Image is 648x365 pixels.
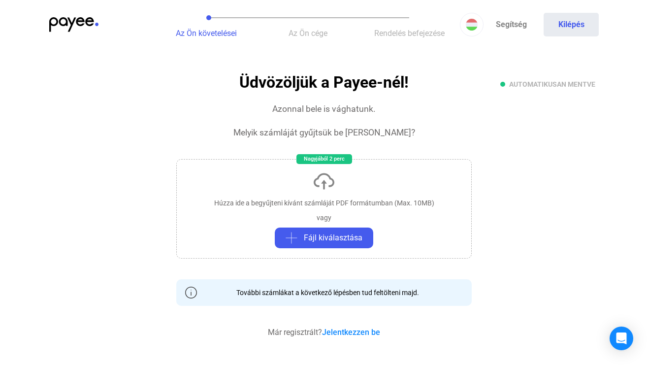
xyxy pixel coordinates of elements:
[275,228,373,248] button: plus-greyFájl kiválasztása
[239,74,409,91] h1: Üdvözöljük a Payee-nél!
[322,328,380,337] a: Jelentkezzen be
[317,213,331,223] div: vagy
[374,29,445,38] span: Rendelés befejezése
[272,103,376,115] div: Azonnal bele is vághatunk.
[185,287,197,299] img: info-grey-outline
[286,232,297,244] img: plus-grey
[296,154,352,164] div: Nagyjából 2 perc
[544,13,599,36] button: Kilépés
[312,169,336,193] img: upload-cloud
[304,232,362,244] span: Fájl kiválasztása
[466,19,478,31] img: HU
[229,288,419,298] div: További számlákat a következő lépésben tud feltölteni majd.
[289,29,327,38] span: Az Ön cége
[49,17,98,32] img: payee-logo
[176,29,237,38] span: Az Ön követelései
[214,198,434,208] div: Húzza ide a begyűjteni kívánt számláját PDF formátumban (Max. 10MB)
[484,13,539,36] a: Segítség
[268,327,380,338] div: Már regisztrált?
[233,127,415,138] div: Melyik számláját gyűjtsük be [PERSON_NAME]?
[460,13,484,36] button: HU
[610,327,633,350] div: Open Intercom Messenger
